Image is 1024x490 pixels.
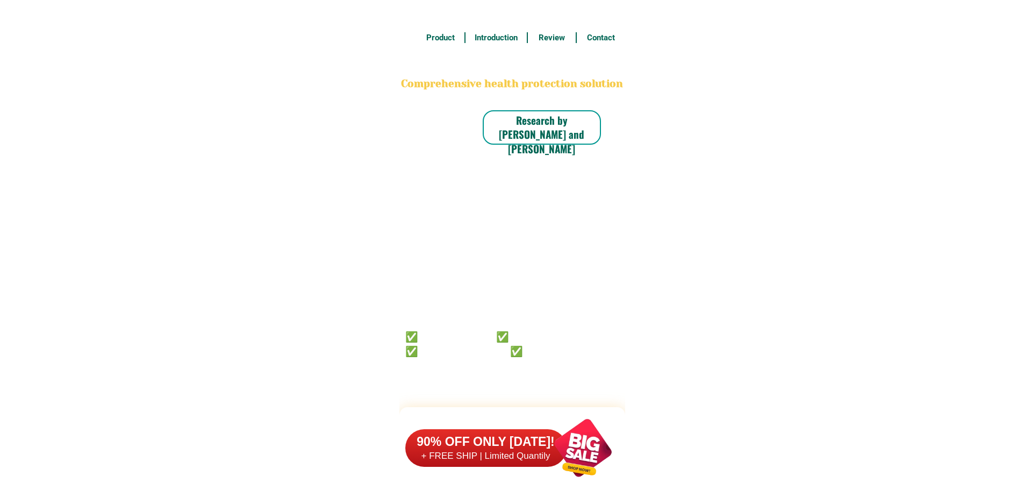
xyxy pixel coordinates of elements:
[405,329,589,357] h6: ✅ 𝙰𝚗𝚝𝚒 𝙲𝚊𝚗𝚌𝚎𝚛 ✅ 𝙰𝚗𝚝𝚒 𝚂𝚝𝚛𝚘𝚔𝚎 ✅ 𝙰𝚗𝚝𝚒 𝙳𝚒𝚊𝚋𝚎𝚝𝚒𝚌 ✅ 𝙳𝚒𝚊𝚋𝚎𝚝𝚎𝚜
[583,32,619,44] h6: Contact
[471,32,521,44] h6: Introduction
[405,450,567,462] h6: + FREE SHIP | Limited Quantily
[399,6,625,22] h3: FREE SHIPPING NATIONWIDE
[534,32,570,44] h6: Review
[399,76,625,92] h2: Comprehensive health protection solution
[483,113,601,156] h6: Research by [PERSON_NAME] and [PERSON_NAME]
[399,416,625,444] h2: FAKE VS ORIGINAL
[405,434,567,450] h6: 90% OFF ONLY [DATE]!
[422,32,459,44] h6: Product
[399,52,625,77] h2: BONA VITA COFFEE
